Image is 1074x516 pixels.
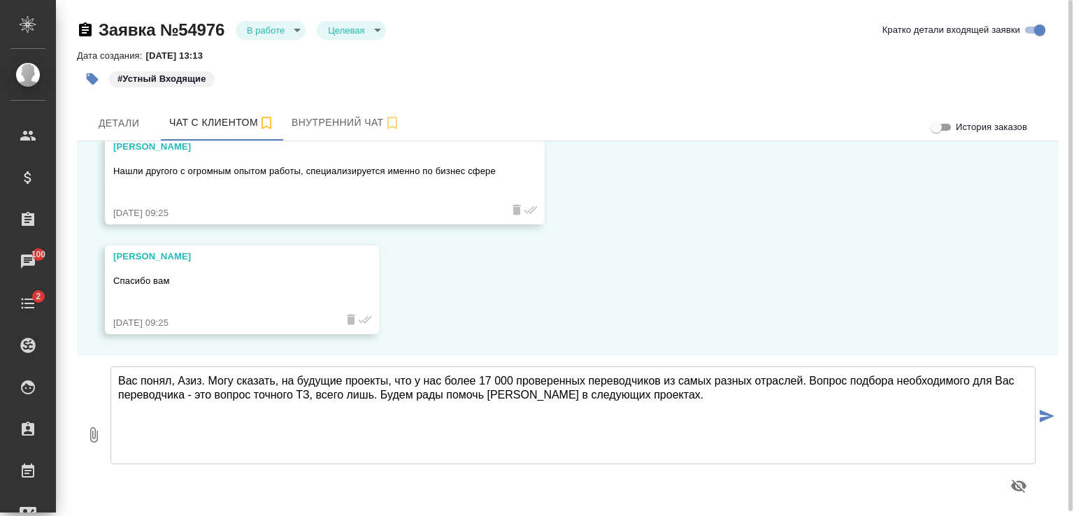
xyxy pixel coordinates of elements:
[113,316,330,330] div: [DATE] 09:25
[108,72,216,84] span: Устный Входящие
[161,106,283,141] button: 77077545152 (Орынбасаров Азиз) - (undefined)
[113,274,330,288] p: Спасибо вам
[317,21,385,40] div: В работе
[3,286,52,321] a: 2
[3,244,52,279] a: 100
[27,289,49,303] span: 2
[243,24,289,36] button: В работе
[324,24,368,36] button: Целевая
[113,206,496,220] div: [DATE] 09:25
[384,115,401,131] svg: Подписаться
[77,64,108,94] button: Добавить тэг
[23,248,55,261] span: 100
[1002,469,1036,503] button: Предпросмотр
[117,72,206,86] p: #Устный Входящие
[77,22,94,38] button: Скопировать ссылку
[292,114,401,131] span: Внутренний чат
[236,21,306,40] div: В работе
[145,50,213,61] p: [DATE] 13:13
[99,20,224,39] a: Заявка №54976
[956,120,1027,134] span: История заказов
[113,164,496,178] p: Нашли другого с огромным опытом работы, специализируется именно по бизнес сфере
[113,250,330,264] div: [PERSON_NAME]
[77,50,145,61] p: Дата создания:
[113,140,496,154] div: [PERSON_NAME]
[169,114,275,131] span: Чат с клиентом
[882,23,1020,37] span: Кратко детали входящей заявки
[85,115,152,132] span: Детали
[258,115,275,131] svg: Подписаться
